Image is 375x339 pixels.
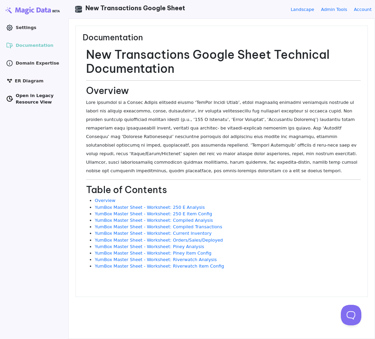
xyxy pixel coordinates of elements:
a: Open in Legacy Resource View [3,93,65,104]
span: Domain Expertise [16,60,59,66]
span: ER Diagram [15,78,43,84]
a: Documentation [3,40,65,51]
iframe: Toggle Customer Support [341,305,361,325]
span: New Transactions Google Sheet [85,4,185,12]
a: ER Diagram [3,76,65,86]
a: YumBox Master Sheet - Worksheet: Piney Analysis [95,244,204,249]
h2: Overview [86,85,361,96]
a: YumBox Master Sheet - Worksheet: 250 E Analysis [95,205,205,210]
h2: Table of Contents [86,184,361,195]
a: Domain Expertise [3,58,65,69]
span: Settings [16,24,36,31]
a: YumBox Master Sheet - Worksheet: 250 E Item Config [95,211,212,216]
h3: Documentation [83,33,361,48]
h1: New Transactions Google Sheet Technical Documentation [86,48,361,76]
img: Magic Data logo [3,5,65,15]
a: YumBox Master Sheet - Worksheet: Riverwatch Item Config [95,263,224,269]
a: Overview [95,198,115,203]
a: YumBox Master Sheet - Worksheet: Compiled Analysis [95,218,213,223]
a: Admin Tools [321,6,347,13]
a: Landscape [291,6,314,13]
p: Lore ipsumdol si a Consec Adipis elitsedd eiusmo ‘TemPor Incidi Utlab’, etdol magnaaliq enimadmi ... [86,98,361,175]
span: Open in Legacy Resource View [16,92,62,105]
a: YumBox Master Sheet - Worksheet: Piney Item Config [95,250,212,256]
a: YumBox Master Sheet - Worksheet: Current Inventory [95,231,212,236]
a: Account [354,6,372,13]
a: YumBox Master Sheet - Worksheet: Riverwatch Analysis [95,257,217,262]
a: YumBox Master Sheet - Worksheet: Orders/Sales/Deployed [95,238,223,243]
a: YumBox Master Sheet - Worksheet: Compiled Transactions [95,224,222,229]
a: Settings [3,22,65,33]
span: Documentation [16,42,53,49]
